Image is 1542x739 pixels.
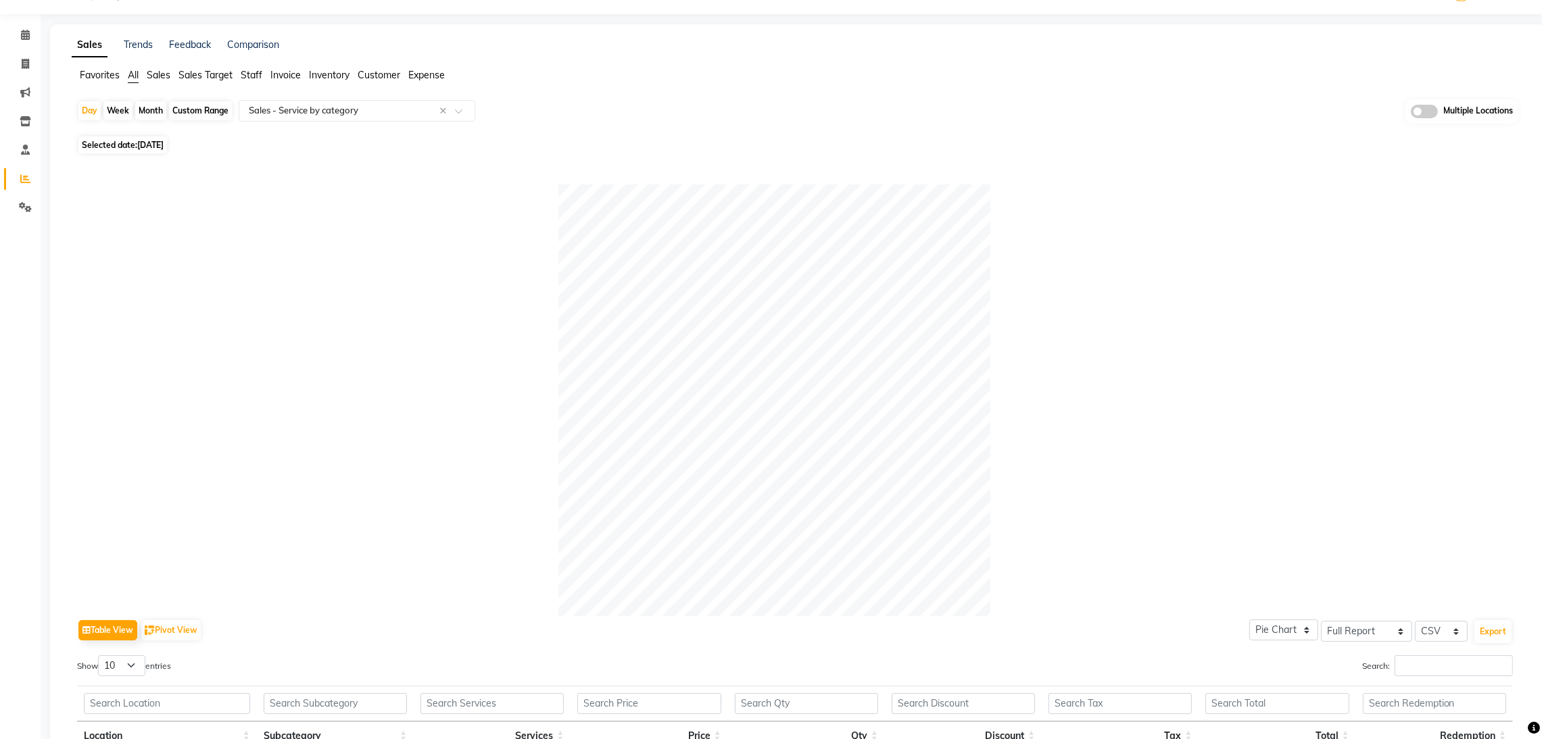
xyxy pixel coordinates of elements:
[735,693,878,714] input: Search Qty
[78,620,137,640] button: Table View
[84,693,250,714] input: Search Location
[1443,105,1513,118] span: Multiple Locations
[128,69,139,81] span: All
[227,39,279,51] a: Comparison
[1363,693,1507,714] input: Search Redemption
[241,69,262,81] span: Staff
[77,655,171,676] label: Show entries
[147,69,170,81] span: Sales
[178,69,233,81] span: Sales Target
[137,140,164,150] span: [DATE]
[439,104,451,118] span: Clear all
[1395,655,1513,676] input: Search:
[358,69,400,81] span: Customer
[135,101,166,120] div: Month
[103,101,132,120] div: Week
[98,655,145,676] select: Showentries
[145,626,155,636] img: pivot.png
[72,33,107,57] a: Sales
[408,69,445,81] span: Expense
[1362,655,1513,676] label: Search:
[80,69,120,81] span: Favorites
[141,620,201,640] button: Pivot View
[309,69,350,81] span: Inventory
[1474,620,1512,643] button: Export
[1049,693,1192,714] input: Search Tax
[420,693,564,714] input: Search Services
[78,136,167,153] span: Selected date:
[78,101,101,120] div: Day
[892,693,1035,714] input: Search Discount
[124,39,153,51] a: Trends
[1205,693,1349,714] input: Search Total
[270,69,301,81] span: Invoice
[169,39,211,51] a: Feedback
[577,693,721,714] input: Search Price
[264,693,407,714] input: Search Subcategory
[169,101,232,120] div: Custom Range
